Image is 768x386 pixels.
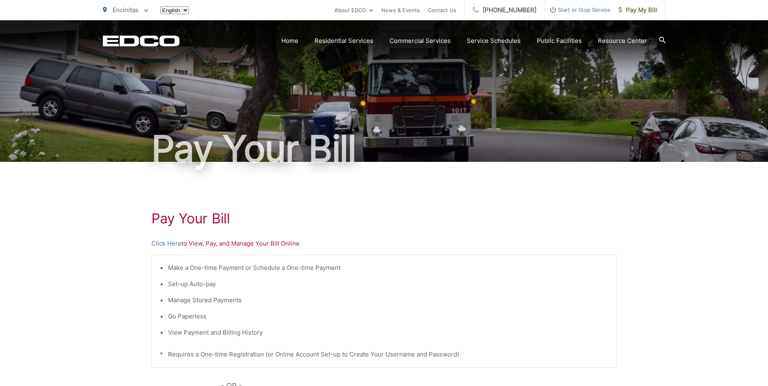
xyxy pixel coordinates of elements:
[160,350,608,359] p: * Requires a One-time Registration (or Online Account Set-up to Create Your Username and Password)
[315,36,373,46] a: Residential Services
[389,36,451,46] a: Commercial Services
[598,36,647,46] a: Resource Center
[467,36,521,46] a: Service Schedules
[168,312,608,321] li: Go Paperless
[428,5,456,15] a: Contact Us
[168,279,608,289] li: Set-up Auto-pay
[151,210,617,227] h1: Pay Your Bill
[619,5,657,15] span: Pay My Bill
[281,36,298,46] a: Home
[334,5,373,15] a: About EDCO
[537,36,582,46] a: Public Facilities
[168,295,608,305] li: Manage Stored Payments
[151,239,617,248] p: to View, Pay, and Manage Your Bill Online
[103,35,180,47] a: EDCD logo. Return to the homepage.
[113,6,138,14] span: Encinitas
[160,6,189,14] select: Select a language
[151,239,181,248] a: Click Here
[168,263,608,273] li: Make a One-time Payment or Schedule a One-time Payment
[168,328,608,337] li: View Payment and Billing History
[103,129,666,169] h1: Pay Your Bill
[381,5,420,15] a: News & Events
